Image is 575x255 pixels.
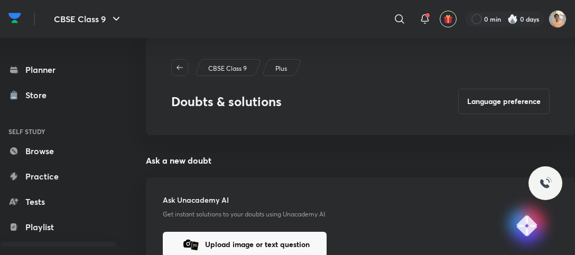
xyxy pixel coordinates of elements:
[507,14,518,24] img: streak
[8,10,21,26] img: Company Logo
[549,10,567,28] img: Aashman Srivastava
[163,194,558,205] h5: Ask Unacademy AI
[458,89,550,114] button: Language preference
[163,210,558,219] p: Get instant solutions to your doubts using Unacademy AI
[274,64,289,73] a: Plus
[48,8,129,30] button: CBSE Class 9
[440,11,457,27] button: avatar
[443,14,453,24] img: avatar
[180,234,201,255] img: camera-icon
[275,64,287,73] p: Plus
[171,94,282,109] h3: Doubts & solutions
[146,156,575,165] h4: Ask a new doubt
[539,177,552,190] img: ttu
[207,64,249,73] a: CBSE Class 9
[25,89,53,101] div: Store
[208,64,247,73] p: CBSE Class 9
[8,10,21,29] a: Company Logo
